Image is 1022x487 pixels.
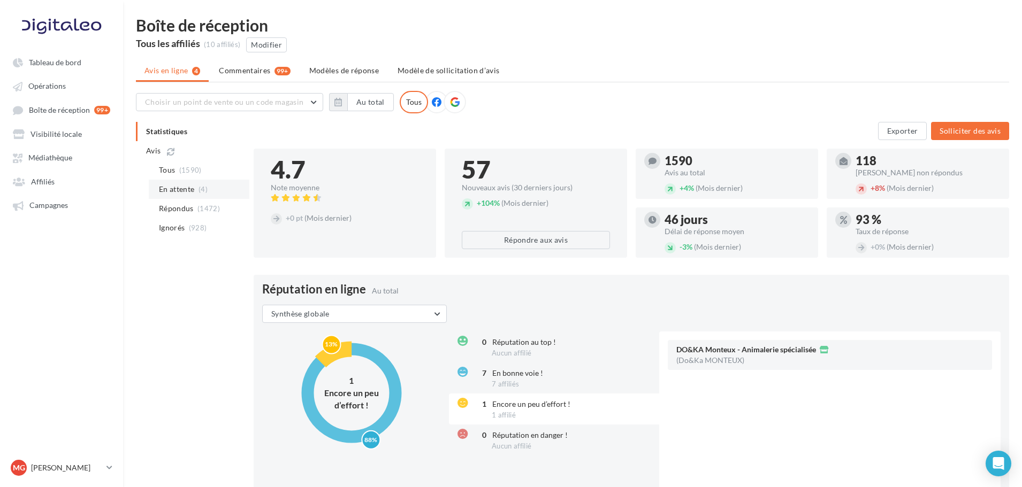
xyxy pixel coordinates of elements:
span: (928) [189,223,207,232]
div: 93 % [856,214,1001,226]
div: Encore un peu d’effort ! [319,386,384,411]
span: + [477,198,481,207]
div: 57 [462,157,610,182]
a: Tableau de bord [6,52,117,72]
span: Avis [146,145,161,156]
a: MG [PERSON_NAME] [9,458,115,478]
span: (Mois dernier) [694,242,741,251]
div: 1590 [665,155,810,167]
button: Synthèse globale [262,305,447,323]
a: Boîte de réception 99+ [6,100,117,120]
span: 104% [477,198,500,207]
span: (1590) [179,166,202,174]
div: 99+ [94,106,110,114]
span: Modèles de réponse [309,66,379,75]
span: + [680,183,684,192]
span: + [871,242,875,251]
div: Boîte de réception [136,17,1009,33]
text: 88% [364,436,377,444]
div: Délai de réponse moyen [665,228,810,235]
span: (Mois dernier) [696,183,743,192]
div: Note moyenne [271,184,419,191]
span: Réputation en danger ! [492,430,568,439]
span: - [680,242,682,251]
div: 1 [474,399,486,409]
span: DO&KA Monteux - Animalerie spécialisée [676,346,816,353]
span: Modèle de sollicitation d’avis [398,66,500,75]
button: Modifier [246,37,287,52]
span: (Mois dernier) [501,198,548,207]
button: Exporter [878,122,927,140]
span: Affiliés [31,177,55,186]
div: 4.7 [271,157,419,182]
div: Taux de réponse [856,228,1001,235]
span: 3% [680,242,692,251]
span: En bonne voie ! [492,368,543,377]
span: Commentaires [219,65,270,76]
span: 7 affiliés [492,380,519,388]
span: 0 pt [286,213,303,222]
span: Synthèse globale [271,309,330,318]
p: [PERSON_NAME] [31,462,102,473]
span: Réputation au top ! [492,337,556,346]
div: 1 [319,375,384,387]
div: (Do&Ka MONTEUX) [676,357,744,364]
div: Nouveaux avis (30 derniers jours) [462,184,610,191]
span: 0% [871,242,885,251]
button: Au total [329,93,394,111]
text: 13% [325,340,338,348]
a: Visibilité locale [6,124,117,143]
div: Tous les affiliés [136,38,200,48]
span: Tableau de bord [29,58,81,67]
span: Répondus [159,203,194,214]
div: 99+ [274,67,291,75]
span: 4% [680,183,694,192]
div: (10 affiliés) [204,40,240,50]
span: En attente [159,184,195,195]
span: Boîte de réception [29,105,90,114]
span: Choisir un point de vente ou un code magasin [145,97,303,106]
span: Au total [372,286,399,295]
span: 1 affilié [492,411,516,419]
button: Solliciter des avis [931,122,1009,140]
span: (Mois dernier) [887,242,934,251]
div: 0 [474,337,486,347]
span: Campagnes [29,201,68,210]
button: Répondre aux avis [462,231,610,249]
span: Tous [159,165,175,175]
span: + [871,183,875,192]
button: Choisir un point de vente ou un code magasin [136,93,323,111]
span: Aucun affilié [492,349,531,357]
span: Opérations [28,82,66,91]
button: Au total [347,93,394,111]
span: Ignorés [159,222,185,233]
div: 0 [474,430,486,440]
span: (Mois dernier) [887,183,934,192]
div: Avis au total [665,169,810,176]
div: Tous [400,91,428,113]
span: MG [13,462,25,473]
span: Réputation en ligne [262,283,366,295]
div: 46 jours [665,214,810,226]
span: (4) [199,185,208,194]
div: 7 [474,368,486,378]
span: + [286,213,290,222]
span: (Mois dernier) [304,213,352,222]
span: Visibilité locale [30,129,82,138]
div: Open Intercom Messenger [986,451,1011,476]
span: Médiathèque [28,153,72,163]
div: [PERSON_NAME] non répondus [856,169,1001,176]
span: Aucun affilié [492,442,531,450]
a: Opérations [6,76,117,95]
span: (1472) [197,204,220,213]
div: 118 [856,155,1001,167]
span: Encore un peu d’effort ! [492,399,570,408]
a: Affiliés [6,172,117,191]
a: Médiathèque [6,148,117,167]
a: Campagnes [6,195,117,214]
span: 8% [871,183,885,192]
